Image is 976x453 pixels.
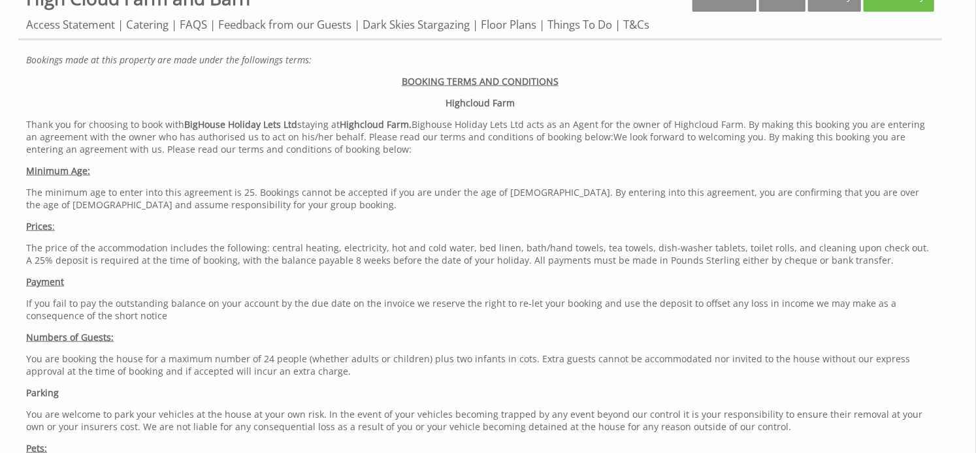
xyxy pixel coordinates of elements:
[184,118,297,131] strong: BigHouse Holiday Lets Ltd
[26,275,64,288] u: Payment
[26,242,934,266] p: The price of the accommodation includes the following: central heating, electricity, hot and cold...
[547,17,612,32] a: Things To Do
[26,352,934,377] p: You are booking the house for a maximum number of 24 people (whether adults or children) plus two...
[26,386,59,399] strong: Parking
[363,17,470,32] a: Dark Skies Stargazing
[402,75,559,87] u: BOOKING TERMS AND CONDITIONS
[26,118,934,155] p: Thank you for choosing to book with staying at Bighouse Holiday Lets Ltd acts as an Agent for the...
[446,97,515,109] strong: Highcloud Farm
[26,186,934,211] p: The minimum age to enter into this agreement is 25. Bookings cannot be accepted if you are under ...
[126,17,169,32] a: Catering
[481,17,536,32] a: Floor Plans
[26,54,312,66] em: Bookings made at this property are made under the followings terms:
[26,17,115,32] a: Access Statement
[340,118,412,131] strong: Highcloud Farm.
[218,17,351,32] a: Feedback from our Guests
[52,220,55,232] u: :
[180,17,207,32] a: FAQS
[623,17,649,32] a: T&Cs
[26,297,934,322] p: If you fail to pay the outstanding balance on your account by the due date on the invoice we rese...
[26,164,90,177] u: Minimum Age:
[26,408,934,433] p: You are welcome to park your vehicles at the house at your own risk. In the event of your vehicle...
[26,331,114,343] u: Numbers of Guests:
[26,220,52,232] u: Prices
